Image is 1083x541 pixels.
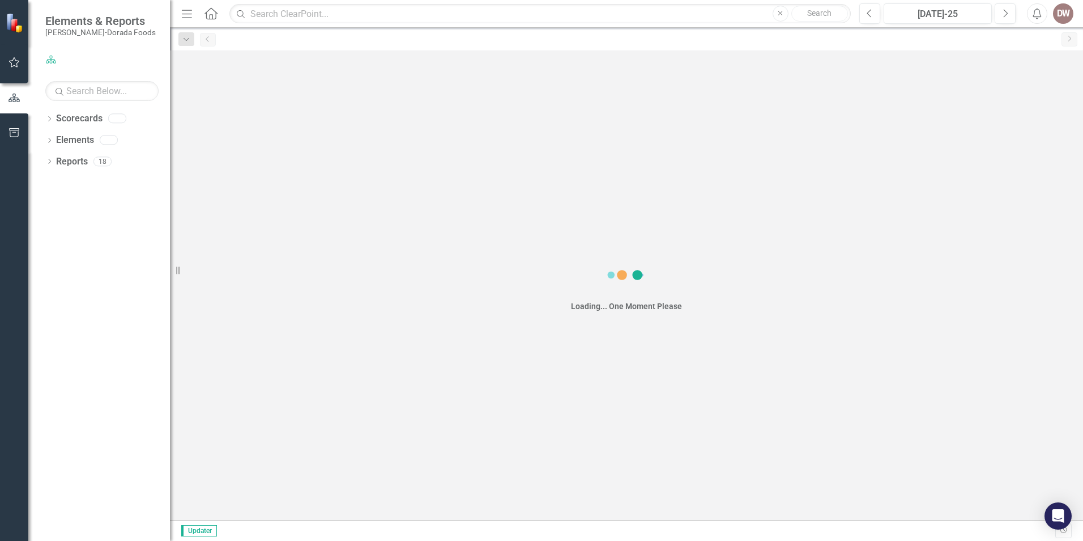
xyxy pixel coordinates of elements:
span: Elements & Reports [45,14,156,28]
input: Search Below... [45,81,159,101]
input: Search ClearPoint... [229,4,851,24]
button: [DATE]-25 [884,3,992,24]
a: Reports [56,155,88,168]
img: ClearPoint Strategy [6,12,25,32]
button: DW [1053,3,1073,24]
a: Elements [56,134,94,147]
button: Search [791,6,848,22]
div: Loading... One Moment Please [571,301,682,312]
div: 18 [93,157,112,166]
div: [DATE]-25 [888,7,988,21]
small: [PERSON_NAME]-Dorada Foods [45,28,156,37]
a: Scorecards [56,112,103,125]
span: Search [807,9,832,18]
div: Open Intercom Messenger [1044,502,1072,530]
span: Updater [181,525,217,536]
